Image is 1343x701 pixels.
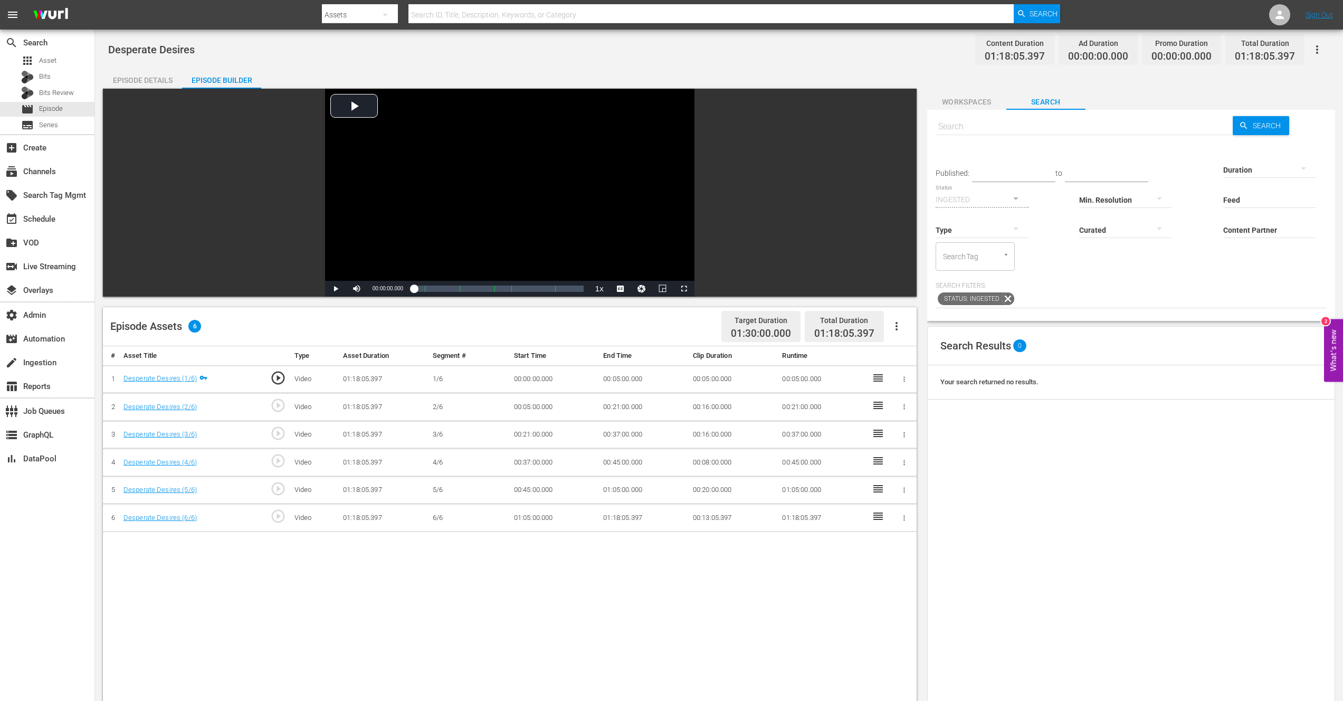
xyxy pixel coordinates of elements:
span: play_circle_outline [270,481,286,497]
button: Fullscreen [673,281,694,297]
td: 3/6 [428,421,510,449]
button: Jump To Time [631,281,652,297]
td: 5 [103,476,119,504]
td: 00:37:00.000 [778,421,868,449]
div: Video Player [325,89,694,297]
span: Reports [5,380,18,393]
th: Asset Duration [339,346,428,366]
td: 00:16:00.000 [689,421,778,449]
a: Desperate Desires (3/6) [123,430,197,438]
td: Video [290,393,339,421]
td: 01:18:05.397 [339,476,428,504]
th: Clip Duration [689,346,778,366]
div: Content Duration [985,36,1045,51]
td: 5/6 [428,476,510,504]
div: Episode Builder [182,68,261,93]
span: Series [39,120,58,130]
a: Desperate Desires (1/6) [123,374,197,382]
span: Status: INGESTED [938,292,1002,305]
span: DataPool [5,452,18,465]
span: Asset [21,54,34,67]
th: Asset Title [119,346,258,366]
td: 2/6 [428,393,510,421]
div: Episode Assets [110,320,201,333]
td: 6 [103,504,119,532]
span: Automation [5,333,18,345]
div: 2 [1321,317,1330,326]
span: menu [6,8,19,21]
td: Video [290,365,339,393]
td: 00:37:00.000 [510,449,599,477]
span: 6 [188,320,201,333]
span: play_circle_outline [270,370,286,386]
td: 00:20:00.000 [689,476,778,504]
div: Total Duration [814,313,874,328]
td: 00:21:00.000 [778,393,868,421]
button: Captions [610,281,631,297]
button: Mute [346,281,367,297]
td: 01:18:05.397 [339,504,428,532]
span: Published: [936,169,969,177]
span: Search [5,36,18,49]
span: 0 [1013,339,1026,352]
a: Sign Out [1306,11,1333,19]
span: Job Queues [5,405,18,418]
div: Total Duration [1235,36,1295,51]
span: Create [5,141,18,154]
button: Episode Builder [182,68,261,89]
span: event_available [5,213,18,225]
td: 00:16:00.000 [689,393,778,421]
p: Search Filters: [936,281,1327,290]
th: Runtime [778,346,868,366]
span: Search [1249,116,1289,135]
span: 01:18:05.397 [814,327,874,339]
span: Bits [39,71,51,82]
td: 00:45:00.000 [510,476,599,504]
span: 01:18:05.397 [985,51,1045,63]
td: 01:18:05.397 [339,449,428,477]
th: Type [290,346,339,366]
th: Start Time [510,346,599,366]
div: INGESTED [936,185,1028,214]
div: Episode Details [103,68,182,93]
span: Asset [39,55,56,66]
span: Your search returned no results. [940,378,1039,386]
button: Search [1233,116,1289,135]
span: play_circle_outline [270,508,286,524]
td: 00:37:00.000 [599,421,689,449]
td: 00:05:00.000 [510,393,599,421]
span: 01:18:05.397 [1235,51,1295,63]
td: 00:05:00.000 [778,365,868,393]
span: switch_video [5,260,18,273]
span: Search Results [940,339,1011,352]
td: 1 [103,365,119,393]
button: Picture-in-Picture [652,281,673,297]
th: End Time [599,346,689,366]
td: 01:18:05.397 [339,393,428,421]
span: 00:00:00.000 [1151,51,1212,63]
td: 01:18:05.397 [339,365,428,393]
td: 01:18:05.397 [778,504,868,532]
td: 01:05:00.000 [510,504,599,532]
a: Desperate Desires (2/6) [123,403,197,411]
span: Episode [21,103,34,116]
span: Search [1030,4,1058,23]
td: Video [290,449,339,477]
div: Bits [21,71,34,83]
td: 00:05:00.000 [689,365,778,393]
img: ans4CAIJ8jUAAAAAAAAAAAAAAAAAAAAAAAAgQb4GAAAAAAAAAAAAAAAAAAAAAAAAJMjXAAAAAAAAAAAAAAAAAAAAAAAAgAT5G... [25,3,76,27]
span: Admin [5,309,18,321]
span: GraphQL [5,429,18,441]
td: 01:05:00.000 [599,476,689,504]
span: 00:00:00.000 [373,286,403,291]
td: 00:21:00.000 [510,421,599,449]
span: Channels [5,165,18,178]
span: Bits Review [39,88,74,98]
a: Desperate Desires (5/6) [123,486,197,494]
td: 00:13:05.397 [689,504,778,532]
td: 00:00:00.000 [510,365,599,393]
span: Workspaces [927,96,1006,109]
td: 01:05:00.000 [778,476,868,504]
span: play_circle_outline [270,453,286,469]
th: Segment # [428,346,510,366]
